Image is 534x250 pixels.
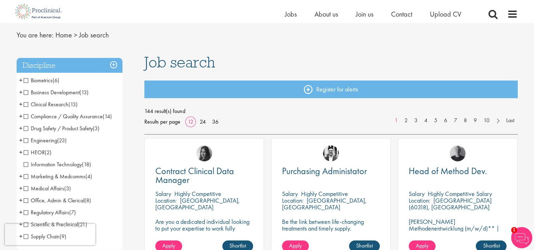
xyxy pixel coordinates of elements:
[196,145,212,161] img: Heidi Hennigan
[103,113,112,120] span: (14)
[19,111,23,121] span: +
[24,161,82,168] span: Information Technology
[19,195,23,206] span: +
[24,185,64,192] span: Medical Affairs
[185,118,196,125] a: 12
[19,147,23,157] span: +
[24,197,91,204] span: Office, Admin & Clerical
[24,77,53,84] span: Biometrics
[431,117,441,125] a: 5
[144,106,518,117] span: 144 result(s) found
[19,87,23,97] span: +
[68,101,78,108] span: (13)
[19,171,23,181] span: +
[24,197,84,204] span: Office, Admin & Clerical
[24,125,100,132] span: Drug Safety / Product Safety
[85,173,92,180] span: (4)
[430,10,461,19] a: Upload CV
[17,58,122,73] h3: Discipline
[409,165,487,177] span: Head of Method Dev.
[19,183,23,194] span: +
[155,190,171,198] span: Salary
[53,77,59,84] span: (6)
[409,167,506,175] a: Head of Method Dev.
[19,135,23,145] span: +
[440,117,451,125] a: 6
[409,190,425,198] span: Salary
[282,190,298,198] span: Salary
[74,30,77,40] span: >
[64,185,71,192] span: (3)
[24,149,52,156] span: HEOR
[24,125,93,132] span: Drug Safety / Product Safety
[24,209,76,216] span: Regulatory Affairs
[24,173,92,180] span: Marketing & Medcomms
[282,196,304,204] span: Location:
[144,81,518,98] a: Register for alerts
[24,149,45,156] span: HEOR
[416,242,428,249] span: Apply
[411,117,421,125] a: 3
[19,75,23,85] span: +
[282,218,380,232] p: Be the link between life-changing treatments and timely supply.
[55,30,72,40] a: breadcrumb link
[391,117,401,125] a: 1
[24,113,112,120] span: Compliance / Quality Assurance
[24,137,57,144] span: Engineering
[450,117,461,125] a: 7
[155,165,234,186] span: Contract Clinical Data Manager
[323,145,339,161] img: Edward Little
[19,99,23,109] span: +
[480,117,493,125] a: 10
[428,190,492,198] p: Highly Competitive Salary
[24,137,67,144] span: Engineering
[84,197,91,204] span: (8)
[282,167,380,175] a: Purchasing Administator
[421,117,431,125] a: 4
[162,242,175,249] span: Apply
[409,196,492,211] p: [GEOGRAPHIC_DATA] (60318), [GEOGRAPHIC_DATA]
[144,117,180,127] span: Results per page
[289,242,302,249] span: Apply
[155,218,253,238] p: Are you a dedicated individual looking to put your expertise to work fully flexibly in a remote p...
[391,10,412,19] a: Contact
[155,167,253,184] a: Contract Clinical Data Manager
[282,196,367,211] p: [GEOGRAPHIC_DATA], [GEOGRAPHIC_DATA]
[79,30,109,40] span: Job search
[174,190,221,198] p: Highly Competitive
[24,77,59,84] span: Biometrics
[93,125,100,132] span: (3)
[24,221,78,228] span: Scientific & Preclinical
[17,30,54,40] span: You are here:
[24,161,91,168] span: Information Technology
[155,196,177,204] span: Location:
[57,137,67,144] span: (23)
[24,185,71,192] span: Medical Affairs
[155,196,240,211] p: [GEOGRAPHIC_DATA], [GEOGRAPHIC_DATA]
[19,207,23,218] span: +
[69,209,76,216] span: (7)
[24,221,87,228] span: Scientific & Preclinical
[79,89,89,96] span: (13)
[19,219,23,230] span: +
[511,227,517,233] span: 1
[409,196,430,204] span: Location:
[210,118,221,125] a: 36
[450,145,466,161] img: Felix Zimmer
[24,89,89,96] span: Business Development
[356,10,373,19] a: Join us
[78,221,87,228] span: (21)
[314,10,338,19] a: About us
[282,165,367,177] span: Purchasing Administator
[45,149,52,156] span: (2)
[401,117,411,125] a: 2
[144,53,215,72] span: Job search
[460,117,470,125] a: 8
[24,89,79,96] span: Business Development
[285,10,297,19] a: Jobs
